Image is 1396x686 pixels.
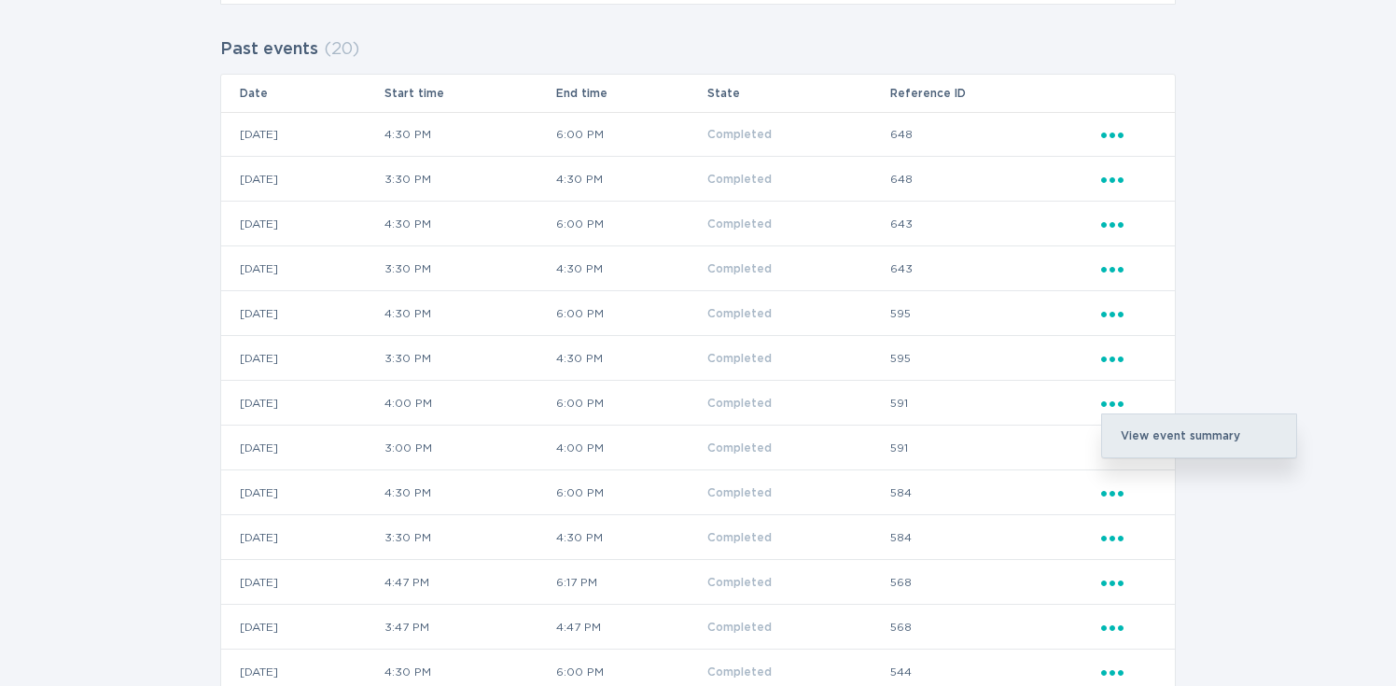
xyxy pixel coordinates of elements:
tr: 8c1fc6be60a64ab184e6f84ec2fc861c [221,470,1175,515]
tr: 59deab979d2a4837a6bae2136b790125 [221,112,1175,157]
td: [DATE] [221,515,384,560]
td: 6:00 PM [555,291,706,336]
tr: 27e88d48d300470284a42e746aa213b9 [221,560,1175,605]
tr: c5e23b81322e4c73916ede4910f70379 [221,291,1175,336]
span: Completed [707,353,772,364]
tr: cff3ccba875f48e0893ce3674cac9ba3 [221,246,1175,291]
td: [DATE] [221,381,384,426]
td: 584 [889,470,1100,515]
td: 6:00 PM [555,470,706,515]
td: 568 [889,605,1100,650]
span: Completed [707,174,772,185]
td: 3:30 PM [384,515,555,560]
td: 643 [889,202,1100,246]
span: Completed [707,532,772,543]
td: 643 [889,246,1100,291]
td: 6:00 PM [555,381,706,426]
td: 4:30 PM [384,202,555,246]
td: 3:30 PM [384,246,555,291]
div: Popover menu [1101,527,1156,548]
td: [DATE] [221,246,384,291]
td: 4:30 PM [384,291,555,336]
h2: Past events [220,33,318,66]
td: [DATE] [221,157,384,202]
span: Completed [707,398,772,409]
td: [DATE] [221,112,384,157]
td: 6:17 PM [555,560,706,605]
td: 591 [889,381,1100,426]
td: 595 [889,336,1100,381]
td: 4:47 PM [384,560,555,605]
td: [DATE] [221,560,384,605]
td: 3:00 PM [384,426,555,470]
span: Completed [707,263,772,274]
td: [DATE] [221,605,384,650]
tr: 212bf3ac57c748528c886fa90a9e2edb [221,157,1175,202]
tr: Table Headers [221,75,1175,112]
td: 3:47 PM [384,605,555,650]
tr: 6d6e499405894b4ea1d7a3c5279942f1 [221,336,1175,381]
span: Completed [707,577,772,588]
td: 648 [889,112,1100,157]
div: Popover menu [1101,662,1156,682]
td: 568 [889,560,1100,605]
tr: dc4f3f4a782640b09e2cedca42642113 [221,381,1175,426]
span: Completed [707,129,772,140]
div: Popover menu [1101,617,1156,637]
span: Completed [707,218,772,230]
td: 3:30 PM [384,336,555,381]
td: 4:00 PM [555,426,706,470]
tr: 41ba7a761d6f41f4a2811c99313ac182 [221,426,1175,470]
td: 4:30 PM [555,336,706,381]
span: Completed [707,622,772,633]
td: 4:30 PM [555,157,706,202]
tr: 5a1d077429ee47359c4626f3f3b54f30 [221,605,1175,650]
span: ( 20 ) [324,41,359,58]
td: 3:30 PM [384,157,555,202]
span: Completed [707,666,772,678]
div: View event summary [1102,414,1296,457]
td: 648 [889,157,1100,202]
td: 4:30 PM [555,515,706,560]
th: State [706,75,889,112]
td: [DATE] [221,470,384,515]
td: 4:00 PM [384,381,555,426]
td: 591 [889,426,1100,470]
th: Reference ID [889,75,1100,112]
tr: be85c4c61f66455cb697cfe4043da5b6 [221,202,1175,246]
td: 4:30 PM [555,246,706,291]
td: 4:47 PM [555,605,706,650]
td: 4:30 PM [384,470,555,515]
th: End time [555,75,706,112]
div: Popover menu [1101,572,1156,593]
td: 595 [889,291,1100,336]
span: Completed [707,308,772,319]
div: Popover menu [1101,483,1156,503]
td: 4:30 PM [384,112,555,157]
td: [DATE] [221,202,384,246]
td: [DATE] [221,291,384,336]
td: [DATE] [221,336,384,381]
th: Date [221,75,384,112]
tr: cdac054569c54653ad13a66d204e74ed [221,515,1175,560]
td: [DATE] [221,426,384,470]
span: Completed [707,442,772,454]
span: Completed [707,487,772,498]
td: 584 [889,515,1100,560]
th: Start time [384,75,555,112]
td: 6:00 PM [555,202,706,246]
td: 6:00 PM [555,112,706,157]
